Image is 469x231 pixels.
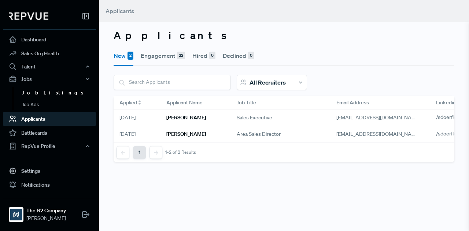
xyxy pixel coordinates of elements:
a: Battlecards [3,126,96,140]
a: Job Listings [13,87,106,99]
span: Area Sales Director [237,130,281,138]
button: New2 [114,45,133,66]
button: 1 [133,146,146,159]
button: Engagement22 [141,45,185,66]
img: RepVue [9,12,48,20]
a: Job Ads [13,99,106,111]
span: All Recruiters [250,79,286,86]
span: [EMAIL_ADDRESS][DOMAIN_NAME] [336,131,420,137]
button: Hired0 [192,45,215,66]
div: 1-2 of 2 Results [165,150,196,155]
span: /sdoerflein [436,114,461,120]
button: Previous [117,146,129,159]
a: Settings [3,164,96,178]
a: /sdoerflein [436,114,469,120]
button: Talent [3,60,96,73]
button: Declined0 [223,45,254,66]
nav: pagination [117,146,196,159]
button: Jobs [3,73,96,85]
div: [DATE] [114,126,160,143]
input: Search Applicants [114,75,230,89]
img: The N2 Company [10,209,22,220]
a: Dashboard [3,33,96,46]
h6: [PERSON_NAME] [166,115,206,121]
div: 0 [209,52,215,60]
div: Toggle SortBy [114,96,160,110]
button: Next [149,146,162,159]
div: 22 [177,52,185,60]
div: 2 [128,52,133,60]
a: The N2 CompanyThe N2 Company[PERSON_NAME] [3,198,96,225]
a: Sales Org Health [3,46,96,60]
button: RepVue Profile [3,140,96,152]
span: Applicant Name [166,99,203,107]
span: [PERSON_NAME] [26,215,66,222]
span: Sales Executive [237,114,272,122]
span: Job Title [237,99,256,107]
a: Applicants [3,112,96,126]
div: 0 [248,52,254,60]
span: Applied [119,99,137,107]
div: [DATE] [114,110,160,126]
span: /sdoerflein [436,130,461,137]
a: Notifications [3,178,96,192]
span: Email Address [336,99,369,107]
a: /sdoerflein [436,130,469,137]
span: Linkedin [436,99,456,107]
h3: Applicants [114,29,454,42]
span: Applicants [106,7,134,15]
span: [EMAIL_ADDRESS][DOMAIN_NAME] [336,114,420,121]
strong: The N2 Company [26,207,66,215]
h6: [PERSON_NAME] [166,131,206,137]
